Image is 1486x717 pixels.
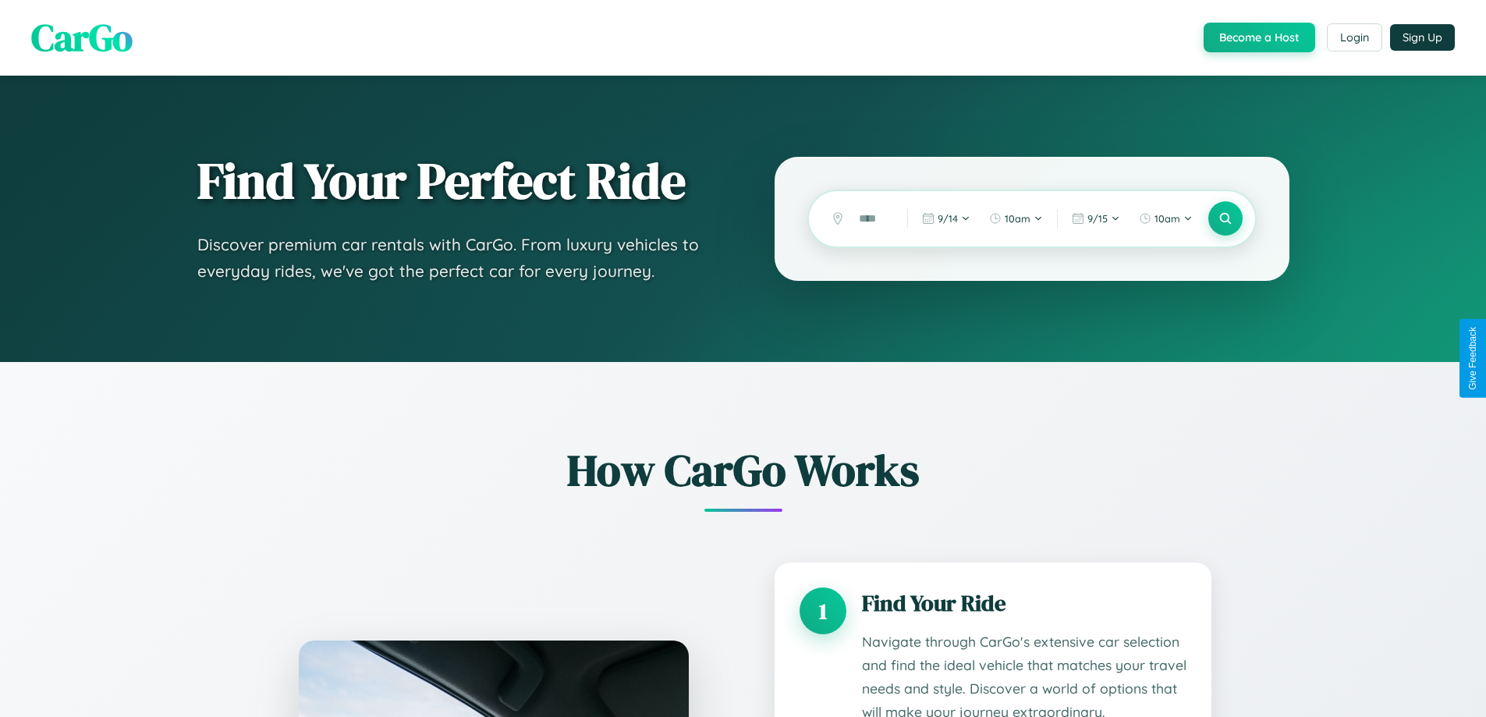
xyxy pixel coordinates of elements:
span: CarGo [31,12,133,63]
button: 9/14 [914,206,978,231]
button: Become a Host [1204,23,1315,52]
span: 10am [1005,212,1030,225]
h2: How CarGo Works [275,440,1211,500]
span: 10am [1154,212,1180,225]
button: 9/15 [1064,206,1128,231]
h1: Find Your Perfect Ride [197,154,712,208]
span: 9 / 14 [938,212,958,225]
div: Give Feedback [1467,327,1478,390]
span: 9 / 15 [1087,212,1108,225]
button: 10am [1131,206,1201,231]
button: Sign Up [1390,24,1455,51]
div: 1 [800,587,846,634]
p: Discover premium car rentals with CarGo. From luxury vehicles to everyday rides, we've got the pe... [197,232,712,284]
button: Login [1327,23,1382,51]
h3: Find Your Ride [862,587,1186,619]
button: 10am [981,206,1051,231]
